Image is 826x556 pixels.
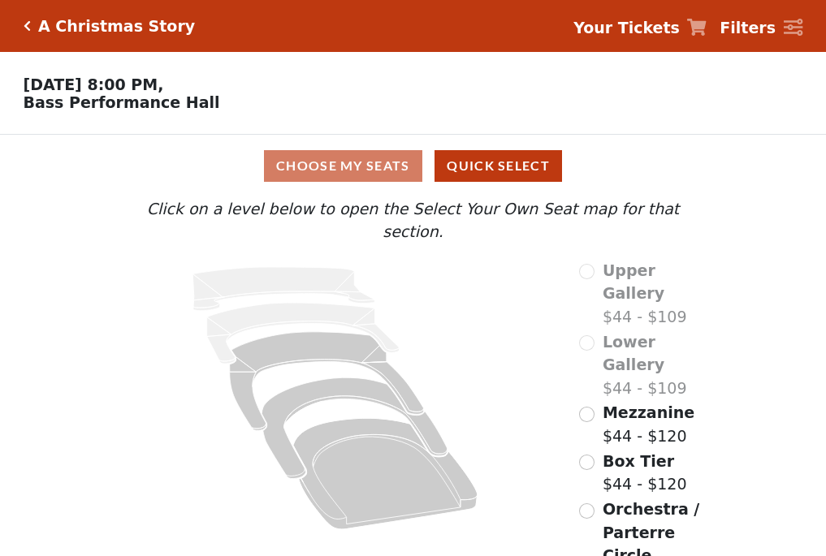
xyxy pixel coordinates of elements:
[603,261,664,303] span: Upper Gallery
[193,267,375,311] path: Upper Gallery - Seats Available: 0
[573,16,707,40] a: Your Tickets
[38,17,195,36] h5: A Christmas Story
[603,259,711,329] label: $44 - $109
[720,16,802,40] a: Filters
[720,19,776,37] strong: Filters
[294,418,478,529] path: Orchestra / Parterre Circle - Seats Available: 173
[573,19,680,37] strong: Your Tickets
[115,197,711,244] p: Click on a level below to open the Select Your Own Seat map for that section.
[435,150,562,182] button: Quick Select
[603,401,694,447] label: $44 - $120
[207,303,400,364] path: Lower Gallery - Seats Available: 0
[603,330,711,400] label: $44 - $109
[603,333,664,374] span: Lower Gallery
[24,20,31,32] a: Click here to go back to filters
[603,450,687,496] label: $44 - $120
[603,403,694,421] span: Mezzanine
[603,452,674,470] span: Box Tier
